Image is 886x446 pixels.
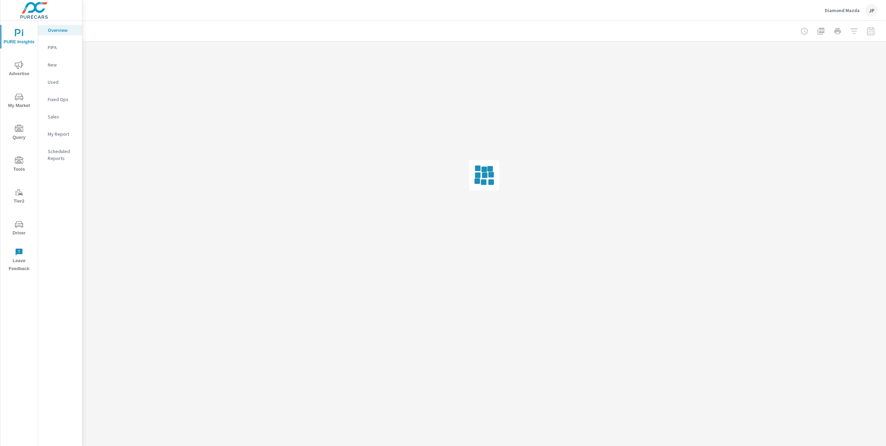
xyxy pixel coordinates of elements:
[48,131,76,137] p: My Report
[38,129,82,139] div: My Report
[48,148,76,162] p: Scheduled Reports
[48,79,76,86] p: Used
[38,146,82,163] div: Scheduled Reports
[2,248,36,273] span: Leave Feedback
[48,113,76,120] p: Sales
[2,188,36,205] span: Tier2
[38,77,82,87] div: Used
[2,29,36,46] span: PURE Insights
[865,4,878,17] div: JP
[48,96,76,103] p: Fixed Ops
[38,25,82,35] div: Overview
[38,111,82,122] div: Sales
[38,60,82,70] div: New
[2,220,36,237] span: Driver
[0,21,38,276] div: nav menu
[38,94,82,105] div: Fixed Ops
[2,61,36,78] span: Advertise
[38,42,82,53] div: PIPA
[2,157,36,173] span: Tools
[825,7,860,14] p: Diamond Mazda
[2,93,36,110] span: My Market
[2,125,36,142] span: Query
[48,61,76,68] p: New
[48,44,76,51] p: PIPA
[48,27,76,34] p: Overview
